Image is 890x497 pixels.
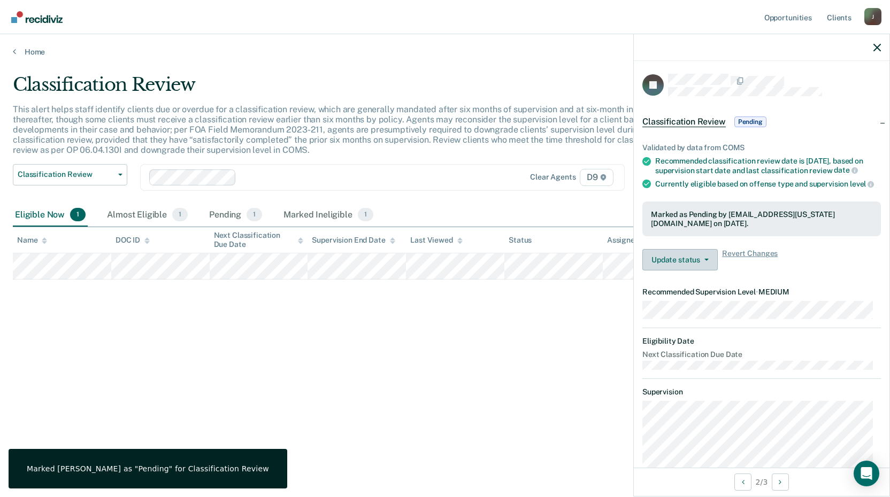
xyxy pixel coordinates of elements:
[722,249,778,270] span: Revert Changes
[756,288,758,296] span: •
[655,179,881,189] div: Currently eligible based on offense type and supervision
[642,117,726,127] span: Classification Review
[642,337,881,346] dt: Eligibility Date
[772,473,789,491] button: Next Opportunity
[734,117,766,127] span: Pending
[634,468,889,496] div: 2 / 3
[850,180,874,188] span: level
[70,208,86,222] span: 1
[247,208,262,222] span: 1
[18,170,114,179] span: Classification Review
[281,204,375,227] div: Marked Ineligible
[864,8,881,25] button: Profile dropdown button
[116,236,150,245] div: DOC ID
[642,350,881,359] dt: Next Classification Due Date
[734,473,751,491] button: Previous Opportunity
[13,47,877,57] a: Home
[655,157,881,175] div: Recommended classification review date is [DATE], based on supervision start date and last classi...
[607,236,657,245] div: Assigned to
[13,104,669,156] p: This alert helps staff identify clients due or overdue for a classification review, which are gen...
[580,169,613,186] span: D9
[172,208,188,222] span: 1
[105,204,190,227] div: Almost Eligible
[312,236,395,245] div: Supervision End Date
[13,74,680,104] div: Classification Review
[864,8,881,25] div: J
[11,11,63,23] img: Recidiviz
[358,208,373,222] span: 1
[509,236,532,245] div: Status
[651,210,872,228] div: Marked as Pending by [EMAIL_ADDRESS][US_STATE][DOMAIN_NAME] on [DATE].
[530,173,576,182] div: Clear agents
[410,236,462,245] div: Last Viewed
[13,204,88,227] div: Eligible Now
[27,464,269,473] div: Marked [PERSON_NAME] as "Pending" for Classification Review
[854,461,879,486] div: Open Intercom Messenger
[834,166,857,174] span: date
[207,204,264,227] div: Pending
[642,387,881,397] dt: Supervision
[214,231,304,249] div: Next Classification Due Date
[642,288,881,297] dt: Recommended Supervision Level MEDIUM
[642,249,718,270] button: Update status
[642,143,881,152] div: Validated by data from COMS
[634,105,889,139] div: Classification ReviewPending
[17,236,47,245] div: Name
